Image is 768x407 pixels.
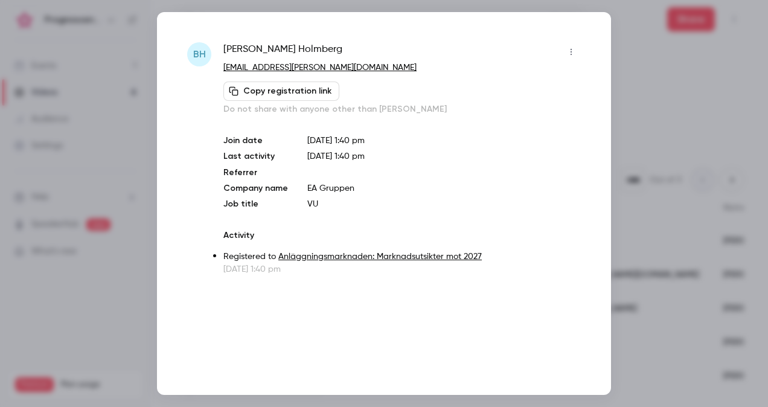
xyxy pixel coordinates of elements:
[278,252,482,261] a: Anläggningsmarknaden: Marknadsutsikter mot 2027
[223,229,581,242] p: Activity
[307,135,581,147] p: [DATE] 1:40 pm
[307,152,365,161] span: [DATE] 1:40 pm
[223,42,342,62] span: [PERSON_NAME] Holmberg
[223,251,581,263] p: Registered to
[307,198,581,210] p: VU
[193,47,206,62] span: BH
[223,103,581,115] p: Do not share with anyone other than [PERSON_NAME]
[223,135,288,147] p: Join date
[307,182,581,194] p: EA Gruppen
[223,263,581,275] p: [DATE] 1:40 pm
[223,182,288,194] p: Company name
[223,198,288,210] p: Job title
[223,82,339,101] button: Copy registration link
[223,167,288,179] p: Referrer
[223,150,288,163] p: Last activity
[223,63,417,72] a: [EMAIL_ADDRESS][PERSON_NAME][DOMAIN_NAME]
